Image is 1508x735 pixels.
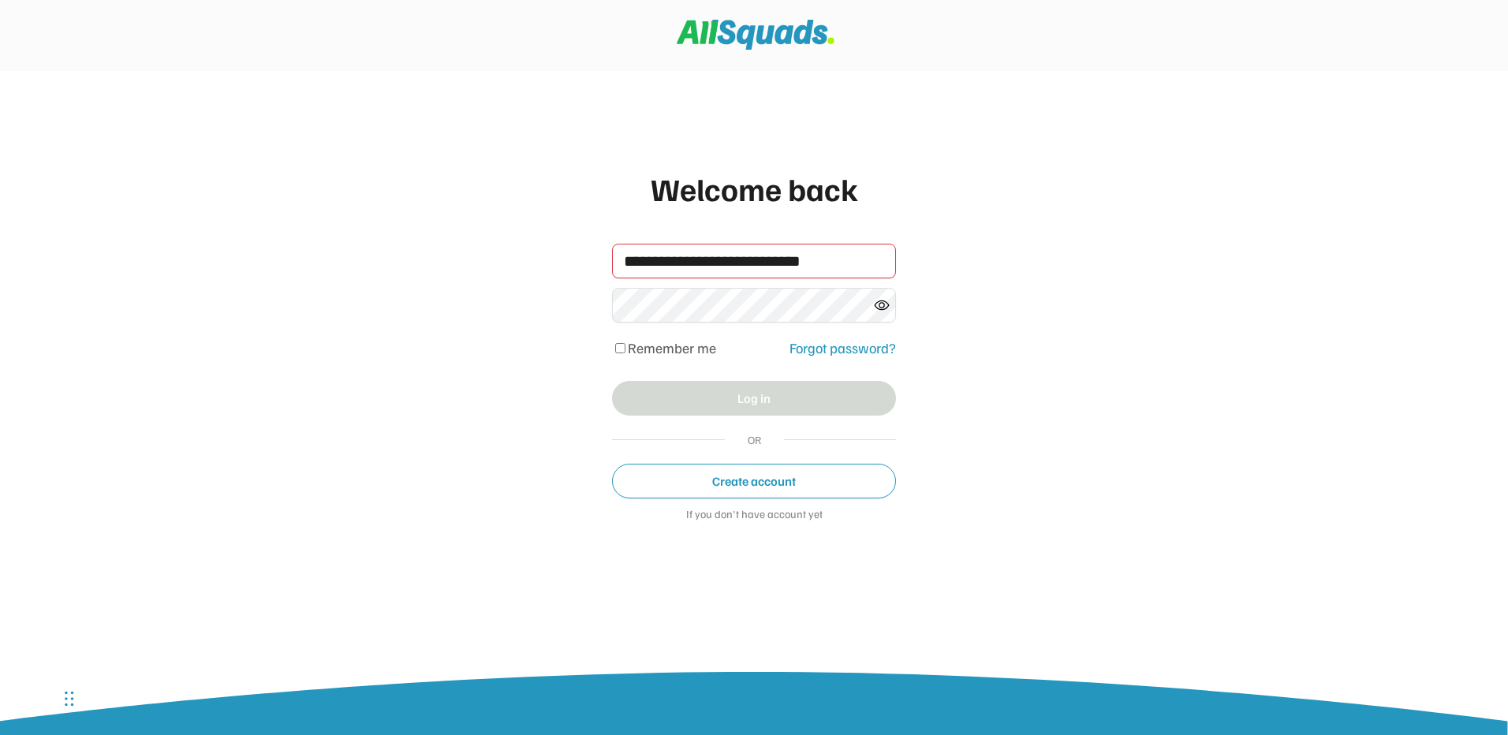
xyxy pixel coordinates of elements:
[628,339,716,356] label: Remember me
[612,165,896,212] div: Welcome back
[612,508,896,524] div: If you don't have account yet
[677,20,834,50] img: Squad%20Logo.svg
[612,464,896,498] button: Create account
[741,431,768,448] div: OR
[789,338,896,359] div: Forgot password?
[612,381,896,416] button: Log in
